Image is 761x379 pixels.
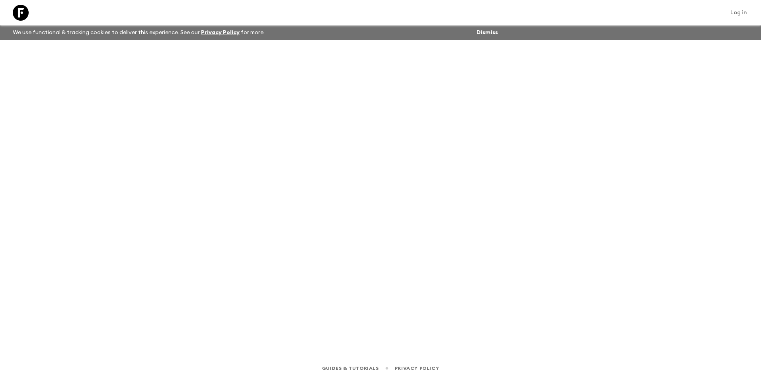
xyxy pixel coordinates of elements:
a: Privacy Policy [395,364,439,373]
a: Log in [726,7,751,18]
p: We use functional & tracking cookies to deliver this experience. See our for more. [10,25,268,40]
a: Privacy Policy [201,30,240,35]
a: Guides & Tutorials [322,364,379,373]
button: Dismiss [474,27,500,38]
